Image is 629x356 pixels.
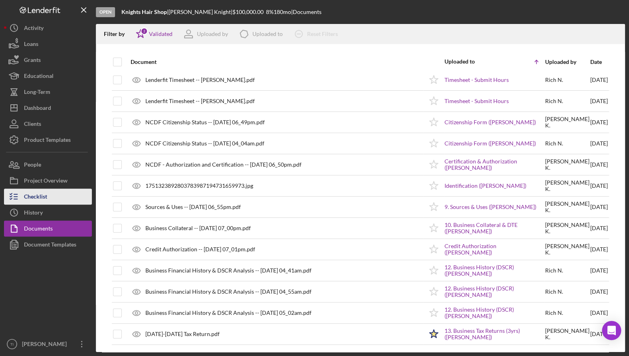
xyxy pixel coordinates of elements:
[145,204,241,210] div: Sources & Uses -- [DATE] 06_55pm.pdf
[4,157,92,173] button: People
[4,100,92,116] button: Dashboard
[444,285,544,298] a: 12. Business History (DSCR) ([PERSON_NAME])
[4,84,92,100] button: Long-Term
[24,132,71,150] div: Product Templates
[444,119,536,125] a: Citizenship Form ([PERSON_NAME])
[545,140,563,147] div: Rich N .
[590,324,608,344] div: [DATE]
[545,158,589,171] div: [PERSON_NAME] K .
[145,119,265,125] div: NCDF Citizenship Status -- [DATE] 06_49pm.pdf
[24,189,47,207] div: Checklist
[4,221,92,237] button: Documents
[4,20,92,36] button: Activity
[145,161,302,168] div: NCDF - Authorization and Certification -- [DATE] 06_50pm.pdf
[232,9,266,15] div: $100,000.00
[24,36,38,54] div: Loans
[24,205,43,223] div: History
[444,222,544,235] a: 10. Business Collateral & DTE ([PERSON_NAME])
[4,68,92,84] a: Educational
[590,261,608,280] div: [DATE]
[145,98,255,104] div: Lenderfit Timesheet -- [PERSON_NAME].pdf
[10,342,14,346] text: TI
[590,197,608,217] div: [DATE]
[444,328,544,340] a: 13. Business Tax Returns (3yrs) ([PERSON_NAME])
[444,264,544,277] a: 12. Business History (DSCR) ([PERSON_NAME])
[545,243,589,256] div: [PERSON_NAME] K .
[20,336,72,354] div: [PERSON_NAME]
[545,267,563,274] div: Rich N .
[145,183,253,189] div: 1751323892803783987194731659973.jpg
[545,222,589,235] div: [PERSON_NAME] K .
[444,183,526,189] a: Identification ([PERSON_NAME])
[24,157,41,175] div: People
[590,59,608,65] div: Date
[602,321,621,340] div: Open Intercom Messenger
[121,9,169,15] div: |
[4,132,92,148] button: Product Templates
[24,116,41,134] div: Clients
[545,77,563,83] div: Rich N .
[444,204,536,210] a: 9. Sources & Uses ([PERSON_NAME])
[145,246,255,253] div: Credit Authorization -- [DATE] 07_01pm.pdf
[197,31,228,37] div: Uploaded by
[252,31,283,37] div: Uploaded to
[4,36,92,52] button: Loans
[145,310,312,316] div: Business Financial History & DSCR Analysis -- [DATE] 05_02am.pdf
[121,8,167,15] b: Knights Hair Shop
[590,70,608,90] div: [DATE]
[444,58,494,65] div: Uploaded to
[545,328,589,340] div: [PERSON_NAME] K .
[24,173,67,191] div: Project Overview
[149,31,173,37] div: Validated
[4,205,92,221] a: History
[4,189,92,205] button: Checklist
[131,59,423,65] div: Document
[590,112,608,132] div: [DATE]
[266,9,274,15] div: 8 %
[545,98,563,104] div: Rich N .
[145,77,255,83] div: Lenderfit Timesheet -- [PERSON_NAME].pdf
[104,31,131,37] div: Filter by
[289,26,346,42] button: Reset Filters
[24,68,54,86] div: Educational
[590,176,608,196] div: [DATE]
[4,336,92,352] button: TI[PERSON_NAME]
[590,155,608,175] div: [DATE]
[590,303,608,323] div: [DATE]
[141,28,148,35] div: 2
[545,201,589,213] div: [PERSON_NAME] K .
[545,310,563,316] div: Rich N .
[274,9,291,15] div: 180 mo
[307,26,338,42] div: Reset Filters
[590,282,608,302] div: [DATE]
[291,9,321,15] div: | Documents
[590,91,608,111] div: [DATE]
[444,306,544,319] a: 12. Business History (DSCR) ([PERSON_NAME])
[444,158,544,171] a: Certification & Authorization ([PERSON_NAME])
[444,98,509,104] a: Timesheet - Submit Hours
[4,237,92,253] button: Document Templates
[24,20,44,38] div: Activity
[590,239,608,259] div: [DATE]
[24,221,53,239] div: Documents
[545,179,589,192] div: [PERSON_NAME] K .
[145,288,312,295] div: Business Financial History & DSCR Analysis -- [DATE] 04_55am.pdf
[24,100,51,118] div: Dashboard
[145,140,264,147] div: NCDF Citizenship Status -- [DATE] 04_04am.pdf
[4,52,92,68] a: Grants
[590,133,608,153] div: [DATE]
[145,225,251,231] div: Business Collateral -- [DATE] 07_00pm.pdf
[24,84,50,102] div: Long-Term
[545,59,589,65] div: Uploaded by
[145,267,312,274] div: Business Financial History & DSCR Analysis -- [DATE] 04_41am.pdf
[145,331,220,337] div: [DATE]-[DATE] Tax Return.pdf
